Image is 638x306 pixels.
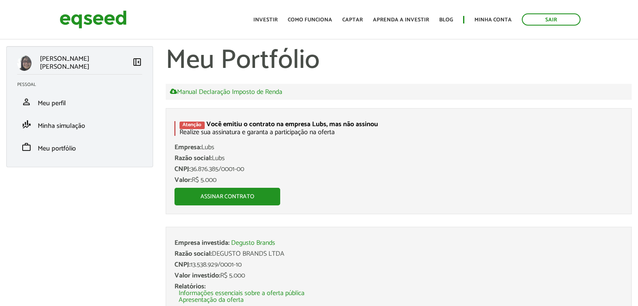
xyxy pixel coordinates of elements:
[179,297,244,303] a: Apresentação da oferta
[21,142,31,152] span: work
[174,142,201,153] span: Empresa:
[40,55,132,71] p: [PERSON_NAME] [PERSON_NAME]
[17,97,142,107] a: personMeu perfil
[179,290,305,297] a: Informações essenciais sobre a oferta pública
[522,13,581,26] a: Sair
[17,142,142,152] a: workMeu portfólio
[180,122,204,129] div: Atenção
[253,17,278,23] a: Investir
[342,17,363,23] a: Captar
[288,17,332,23] a: Como funciona
[170,88,282,96] a: Manual Declaração Imposto de Renda
[231,240,275,246] a: Degusto Brands
[174,270,220,281] span: Valor investido:
[174,281,206,292] span: Relatórios:
[38,120,85,132] span: Minha simulação
[21,119,31,130] span: finance_mode
[174,237,229,249] span: Empresa investida:
[174,188,280,205] a: Assinar contrato
[17,82,148,87] h2: Pessoal
[166,46,632,75] h1: Meu Portfólio
[11,136,148,158] li: Meu portfólio
[174,248,212,259] span: Razão social:
[206,119,378,130] strong: Você emitiu o contrato na empresa Lubs, mas não assinou
[174,144,623,151] div: Lubs
[174,259,190,270] span: CNPJ:
[38,143,76,154] span: Meu portfólio
[174,155,623,162] div: Lubs
[373,17,429,23] a: Aprenda a investir
[11,113,148,136] li: Minha simulação
[174,163,190,175] span: CNPJ:
[174,166,623,173] div: 36.876.385/0001-00
[439,17,453,23] a: Blog
[174,177,623,184] div: R$ 5.000
[60,8,127,31] img: EqSeed
[174,251,623,257] div: DEGUSTO BRANDS LTDA
[474,17,512,23] a: Minha conta
[132,57,142,67] span: left_panel_close
[11,91,148,113] li: Meu perfil
[17,119,142,130] a: finance_modeMinha simulação
[174,272,623,279] div: R$ 5.000
[174,262,623,268] div: 13.538.929/0001-10
[38,98,66,109] span: Meu perfil
[174,121,623,136] div: Realize sua assinatura e garanta a participação na oferta
[132,57,142,69] a: Colapsar menu
[21,97,31,107] span: person
[174,153,212,164] span: Razão social:
[174,174,192,186] span: Valor:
